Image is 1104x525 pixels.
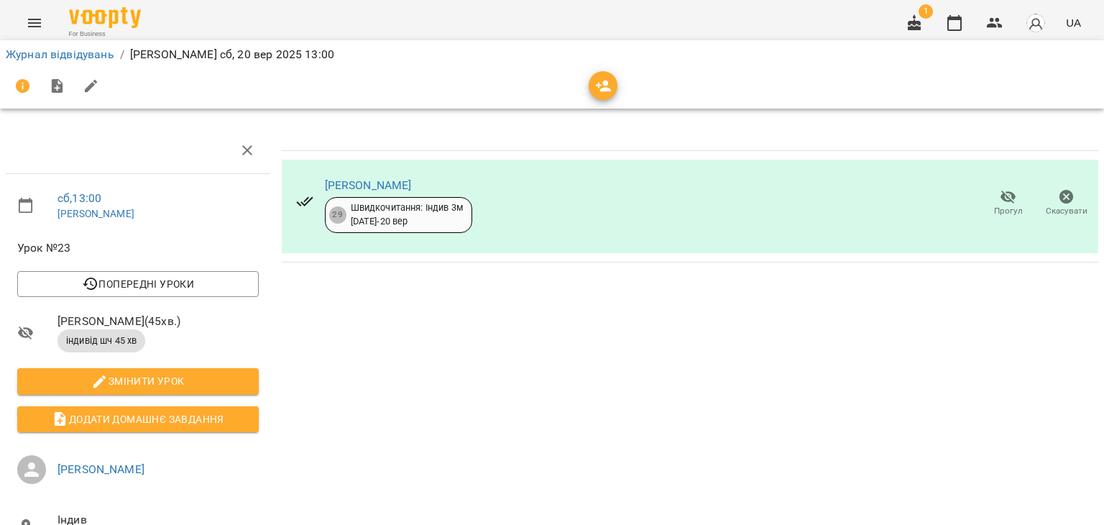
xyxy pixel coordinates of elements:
div: Швидкочитання: Індив 3м [DATE] - 20 вер [351,201,463,228]
li: / [120,46,124,63]
span: Додати домашнє завдання [29,411,247,428]
span: 1 [919,4,933,19]
div: 29 [329,206,346,224]
span: UA [1066,15,1081,30]
span: Урок №23 [17,239,259,257]
img: avatar_s.png [1026,13,1046,33]
p: [PERSON_NAME] сб, 20 вер 2025 13:00 [130,46,334,63]
a: [PERSON_NAME] [57,208,134,219]
button: UA [1060,9,1087,36]
img: Voopty Logo [69,7,141,28]
button: Скасувати [1037,183,1095,224]
span: [PERSON_NAME] ( 45 хв. ) [57,313,259,330]
span: Скасувати [1046,205,1087,217]
nav: breadcrumb [6,46,1098,63]
button: Додати домашнє завдання [17,406,259,432]
span: Прогул [994,205,1023,217]
button: Прогул [979,183,1037,224]
button: Menu [17,6,52,40]
a: [PERSON_NAME] [57,462,144,476]
span: індивід шч 45 хв [57,334,145,347]
span: Попередні уроки [29,275,247,293]
span: For Business [69,29,141,39]
span: Змінити урок [29,373,247,390]
a: [PERSON_NAME] [325,178,412,192]
button: Змінити урок [17,368,259,394]
a: Журнал відвідувань [6,47,114,61]
a: сб , 13:00 [57,191,101,205]
button: Попередні уроки [17,271,259,297]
